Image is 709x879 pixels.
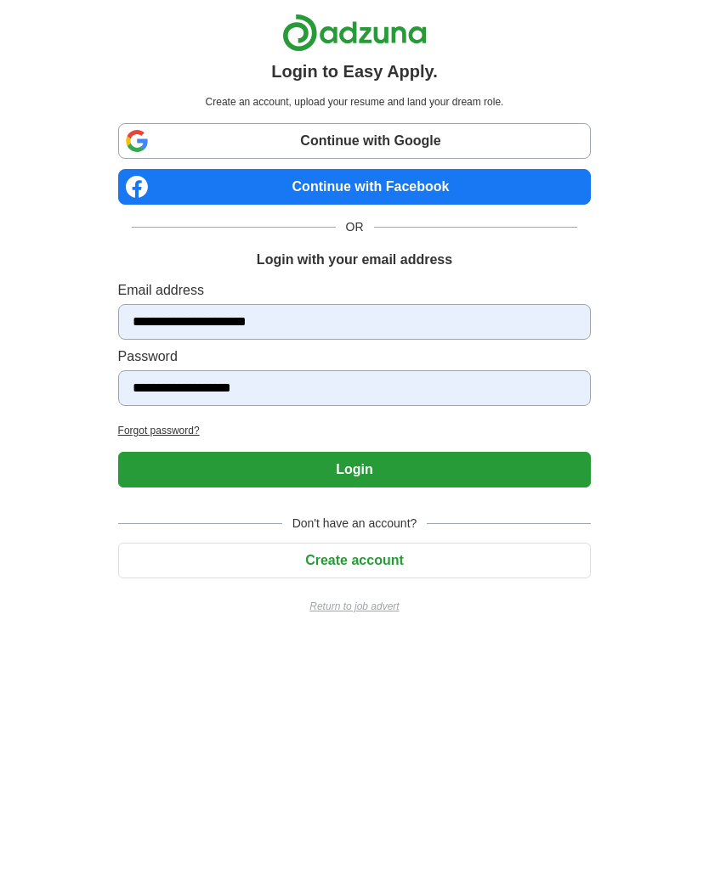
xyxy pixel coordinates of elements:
[118,280,592,301] label: Email address
[118,123,592,159] a: Continue with Google
[336,218,374,236] span: OR
[271,59,438,84] h1: Login to Easy Apply.
[118,423,592,438] a: Forgot password?
[282,14,427,52] img: Adzuna logo
[118,347,592,367] label: Password
[257,250,452,270] h1: Login with your email address
[118,553,592,567] a: Create account
[118,543,592,578] button: Create account
[118,169,592,205] a: Continue with Facebook
[118,599,592,614] a: Return to job advert
[282,515,428,532] span: Don't have an account?
[122,94,588,110] p: Create an account, upload your resume and land your dream role.
[118,452,592,487] button: Login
